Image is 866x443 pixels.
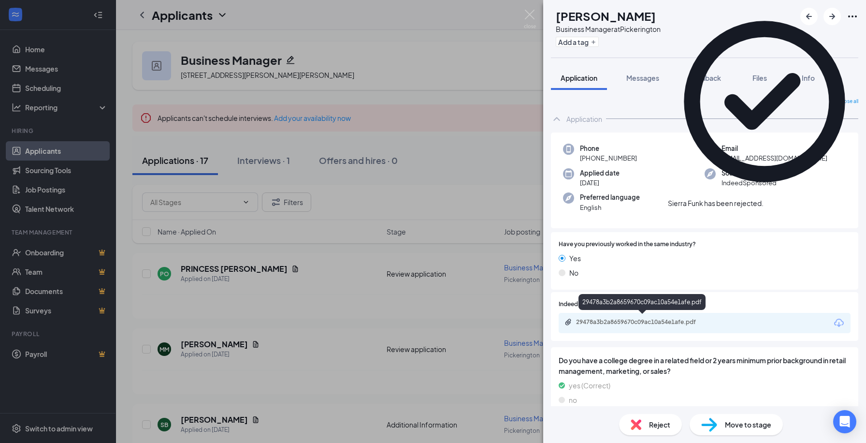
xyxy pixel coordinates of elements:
[569,253,581,264] span: Yes
[668,198,764,208] div: Sierra Funk has been rejected.
[556,37,599,47] button: PlusAdd a tag
[569,267,578,278] span: No
[578,294,706,310] div: 29478a3b2a8659670c09ac10a54e1afe.pdf
[649,419,670,430] span: Reject
[580,192,640,202] span: Preferred language
[564,318,572,326] svg: Paperclip
[580,153,637,163] span: [PHONE_NUMBER]
[566,114,602,124] div: Application
[626,74,659,82] span: Messages
[559,355,851,376] span: Do you have a college degree in a related field or 2 years minimum prior background in retail man...
[569,380,610,391] span: yes (Correct)
[559,300,601,309] span: Indeed Resume
[591,39,596,45] svg: Plus
[556,24,661,34] div: Business Manager at Pickerington
[725,419,771,430] span: Move to stage
[833,317,845,329] svg: Download
[668,5,861,198] svg: CheckmarkCircle
[556,8,656,24] h1: [PERSON_NAME]
[833,410,856,433] div: Open Intercom Messenger
[551,113,563,125] svg: ChevronUp
[580,203,640,212] span: English
[569,395,577,405] span: no
[559,240,696,249] span: Have you previously worked in the same industry?
[564,318,721,327] a: Paperclip29478a3b2a8659670c09ac10a54e1afe.pdf
[561,74,597,82] span: Application
[576,318,711,326] div: 29478a3b2a8659670c09ac10a54e1afe.pdf
[580,168,620,178] span: Applied date
[580,178,620,188] span: [DATE]
[580,144,637,153] span: Phone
